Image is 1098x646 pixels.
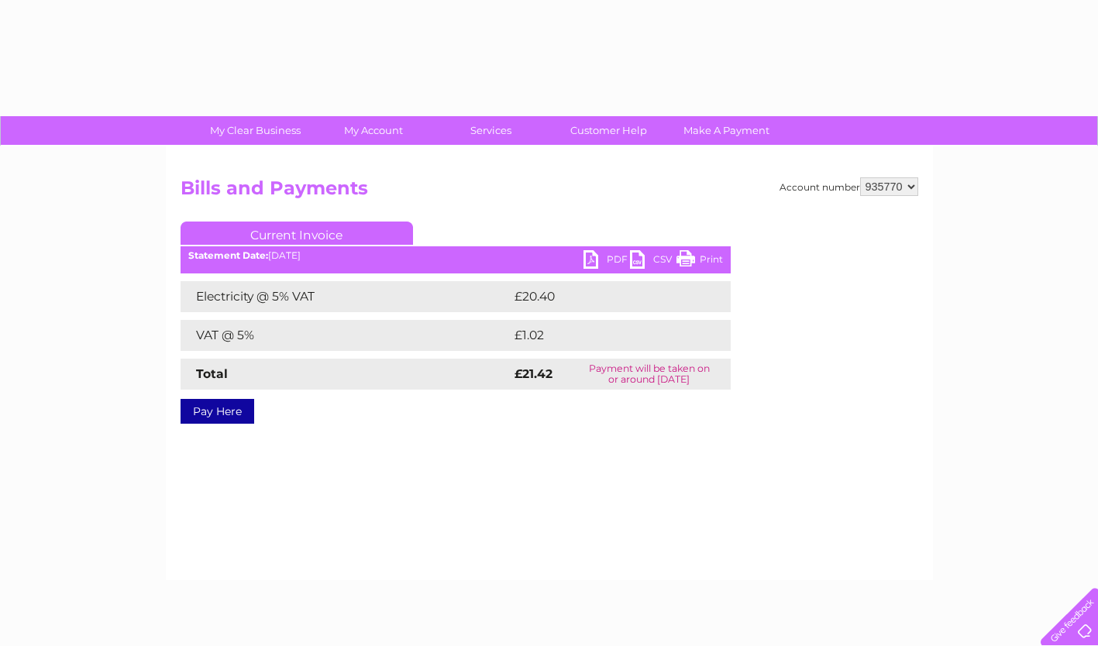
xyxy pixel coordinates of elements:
[663,116,790,145] a: Make A Payment
[780,177,918,196] div: Account number
[511,320,693,351] td: £1.02
[630,250,676,273] a: CSV
[181,281,511,312] td: Electricity @ 5% VAT
[181,222,413,245] a: Current Invoice
[188,249,268,261] b: Statement Date:
[181,177,918,207] h2: Bills and Payments
[568,359,731,390] td: Payment will be taken on or around [DATE]
[181,320,511,351] td: VAT @ 5%
[515,366,552,381] strong: £21.42
[545,116,673,145] a: Customer Help
[427,116,555,145] a: Services
[191,116,319,145] a: My Clear Business
[196,366,228,381] strong: Total
[583,250,630,273] a: PDF
[309,116,437,145] a: My Account
[181,250,731,261] div: [DATE]
[676,250,723,273] a: Print
[181,399,254,424] a: Pay Here
[511,281,700,312] td: £20.40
